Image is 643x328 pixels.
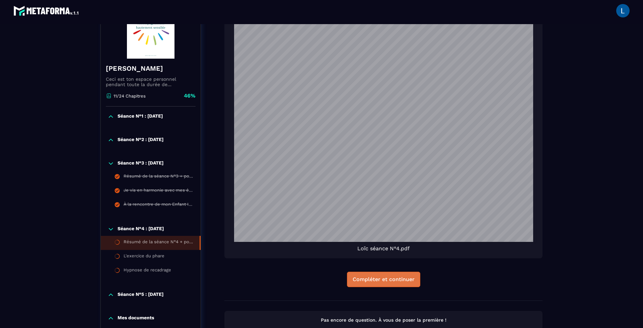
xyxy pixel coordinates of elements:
[124,253,164,261] div: L'exercice du phare
[124,174,194,181] div: Résumé de la séance N°3 + pour la prochaine séance
[124,202,194,209] div: À la rencontre de mon Enfant Intérieur
[118,160,163,167] p: Séance N°3 : [DATE]
[230,317,537,323] p: Pas encore de question. À vous de poser la première !
[347,272,420,287] button: Compléter et continuer
[184,92,196,100] p: 46%
[118,226,164,233] p: Séance N°4 : [DATE]
[353,276,415,283] div: Compléter et continuer
[106,76,196,87] p: Ceci est ton espace personnel pendant toute la durée de l'accompagnement.
[118,137,163,143] p: Séance N°2 : [DATE]
[357,245,410,252] span: Loïc séance N°4.pdf
[118,113,163,120] p: Séance N°1 : [DATE]
[114,93,146,99] p: 11/24 Chapitres
[124,267,171,275] div: Hypnose de recadrage
[118,291,163,298] p: Séance N°5 : [DATE]
[13,4,80,17] img: logo
[118,315,154,322] p: Mes documents
[106,64,196,73] h4: [PERSON_NAME]
[124,188,194,195] div: Je vis en harmonie avec mes émotions
[124,239,193,247] div: Résumé de la séance N°4 + pour préparer la prochaine séance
